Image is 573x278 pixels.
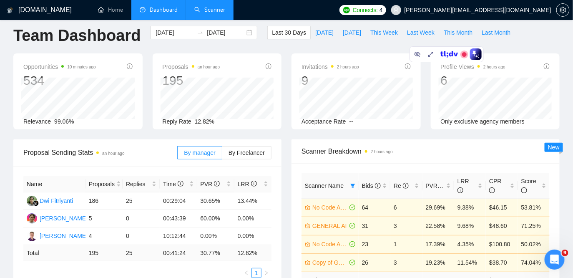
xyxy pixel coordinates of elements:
span: swap-right [197,29,204,36]
th: Proposals [85,176,123,192]
td: $38.70 [486,253,518,272]
span: info-circle [178,181,183,187]
span: check-circle [349,260,355,265]
span: info-circle [544,63,550,69]
td: 00:43:39 [160,210,197,227]
h1: Team Dashboard [13,26,141,45]
a: 1 [252,268,261,278]
button: [DATE] [338,26,366,39]
div: [PERSON_NAME] [40,214,88,223]
td: 31 [359,217,390,235]
td: 4.35% [454,235,486,253]
span: Last Week [407,28,435,37]
td: 6 [390,198,422,217]
img: NJ [27,231,37,241]
button: right [261,268,271,278]
span: Last 30 Days [272,28,306,37]
span: info-circle [521,187,527,193]
span: Scanner Name [305,182,344,189]
span: Last Month [482,28,510,37]
a: Copy of GENERAL AI [312,258,348,267]
div: 195 [163,73,220,88]
span: crown [305,223,311,229]
span: Only exclusive agency members [441,118,525,125]
span: info-circle [489,187,495,193]
li: Previous Page [241,268,251,278]
span: PVR [426,182,445,189]
td: 30.65% [197,192,234,210]
span: 99.06% [54,118,74,125]
time: an hour ago [198,65,220,69]
th: Name [23,176,85,192]
span: check-circle [349,205,355,210]
td: 13.44% [234,192,271,210]
li: 1 [251,268,261,278]
button: This Month [439,26,477,39]
td: 10:12:44 [160,227,197,245]
span: crown [305,205,311,210]
div: 9 [302,73,359,88]
input: End date [207,28,245,37]
input: Start date [156,28,194,37]
span: info-circle [405,63,411,69]
td: 64 [359,198,390,217]
span: Connects: [353,5,378,15]
td: 26 [359,253,390,272]
button: Last Month [477,26,515,39]
time: 10 minutes ago [67,65,95,69]
span: By Freelancer [229,149,265,156]
td: 22.58% [422,217,454,235]
td: 9.68% [454,217,486,235]
span: Relevance [23,118,51,125]
span: Replies [126,179,150,189]
td: 0 [123,227,160,245]
span: Acceptance Rate [302,118,346,125]
span: This Month [444,28,472,37]
a: No Code Automations [312,240,348,249]
td: 25 [123,192,160,210]
span: crown [305,260,311,265]
td: 60.00% [197,210,234,227]
a: DFDwi Fitriyanti [27,197,73,204]
a: homeHome [98,6,123,13]
span: dashboard [140,7,146,13]
td: 0 [123,210,160,227]
span: -- [349,118,353,125]
span: 12.82% [195,118,214,125]
td: 0.00% [234,210,271,227]
span: 4 [379,5,383,15]
td: $100.80 [486,235,518,253]
span: Profile Views [441,62,506,72]
td: 19.23% [422,253,454,272]
div: [PERSON_NAME] [40,231,88,240]
span: filter [350,183,355,188]
td: 74.04% [518,253,550,272]
button: Last 30 Days [267,26,311,39]
td: 23 [359,235,390,253]
span: Reply Rate [163,118,191,125]
span: user [393,7,399,13]
td: 12.82 % [234,245,271,261]
button: left [241,268,251,278]
iframe: Intercom live chat [545,250,565,270]
span: Time [163,181,183,187]
span: [DATE] [343,28,361,37]
span: Scanner Breakdown [302,146,550,157]
span: This Week [370,28,398,37]
td: 3 [390,253,422,272]
a: No Code Automations (search only in Titles) [312,203,348,212]
td: 186 [85,192,123,210]
span: Opportunities [23,62,96,72]
div: Dwi Fitriyanti [40,196,73,205]
td: 71.25% [518,217,550,235]
span: filter [349,179,357,192]
span: Proposals [89,179,115,189]
span: Proposals [163,62,220,72]
span: setting [557,7,569,13]
span: check-circle [349,223,355,229]
span: Score [521,178,537,194]
td: 53.81% [518,198,550,217]
td: 5 [85,210,123,227]
span: 9 [562,250,568,256]
span: to [197,29,204,36]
